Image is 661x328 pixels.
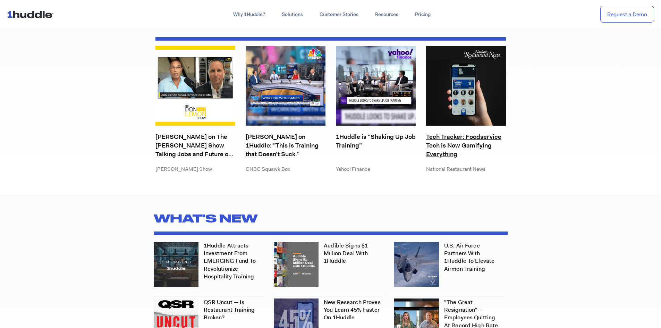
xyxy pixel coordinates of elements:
[204,298,255,321] a: QSR Uncut — Is Restaurant Training Broken?
[426,133,506,159] a: Tech Tracker: Foodservice Tech is Now Gamifying Everything
[273,8,311,21] a: Solutions
[225,8,273,21] a: Why 1Huddle?
[154,242,198,287] img: Emerging Banner 2
[311,8,367,21] a: Customer Stories
[155,46,235,126] img: Sam Caucci, 1Huddle CEO on The Don Lemon Show Talking Jobs
[324,242,368,265] a: Audible Signs $1 Million Deal with 1Huddle
[155,166,235,173] p: [PERSON_NAME] Show
[600,6,654,23] a: Request a Demo
[246,133,325,159] a: [PERSON_NAME] on 1Huddle: "This is Training that Doesn’t Suck."
[204,242,256,280] a: 1Huddle Attracts Investment from EMERGING Fund to Revolutionize Hospitality Training
[324,298,380,321] a: New Research Proves You Learn 45% Faster on 1Huddle
[407,8,439,21] a: Pricing
[154,209,508,228] h2: What's new
[426,166,506,173] p: National Restaurant News
[336,166,416,173] p: Yahoo! Finance
[246,166,325,173] p: CNBC Squawk Box
[155,133,235,159] a: [PERSON_NAME] on The [PERSON_NAME] Show Talking Jobs and Future of Skills
[274,242,319,287] img: Audible x 1Huddle blog 1
[336,133,416,159] a: 1Huddle is “Shaking Up Job Training”
[7,8,57,21] img: ...
[394,242,439,287] img: Air Force 1 blog 1
[367,8,407,21] a: Resources
[246,46,325,126] img: Squawk-Box-news
[336,46,416,126] img: Yahoo-news
[444,242,494,272] a: U.S. Air Force Partners with 1Huddle to Elevate Airmen Training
